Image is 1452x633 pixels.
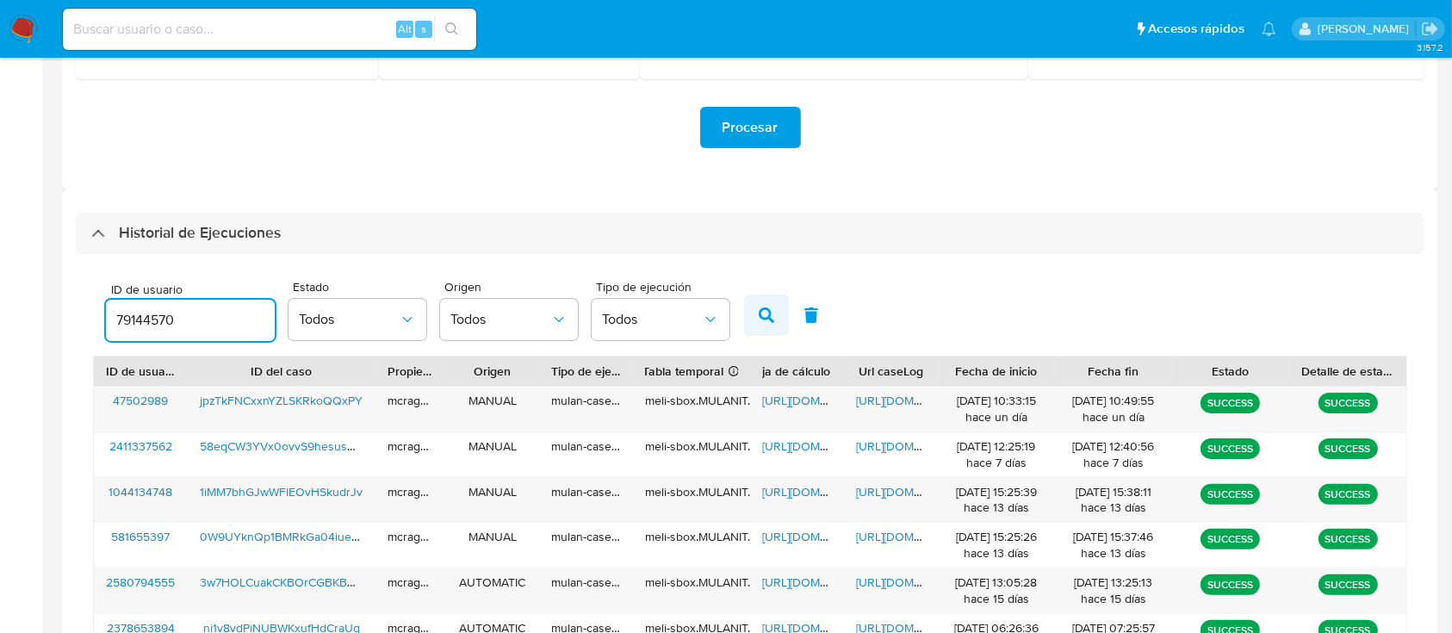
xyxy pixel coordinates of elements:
[1262,22,1276,36] a: Notificaciones
[1318,21,1415,37] p: marielabelen.cragno@mercadolibre.com
[421,21,426,37] span: s
[1417,40,1443,54] span: 3.157.2
[434,17,469,41] button: search-icon
[1148,20,1244,38] span: Accesos rápidos
[398,21,412,37] span: Alt
[1421,20,1439,38] a: Salir
[63,18,476,40] input: Buscar usuario o caso...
